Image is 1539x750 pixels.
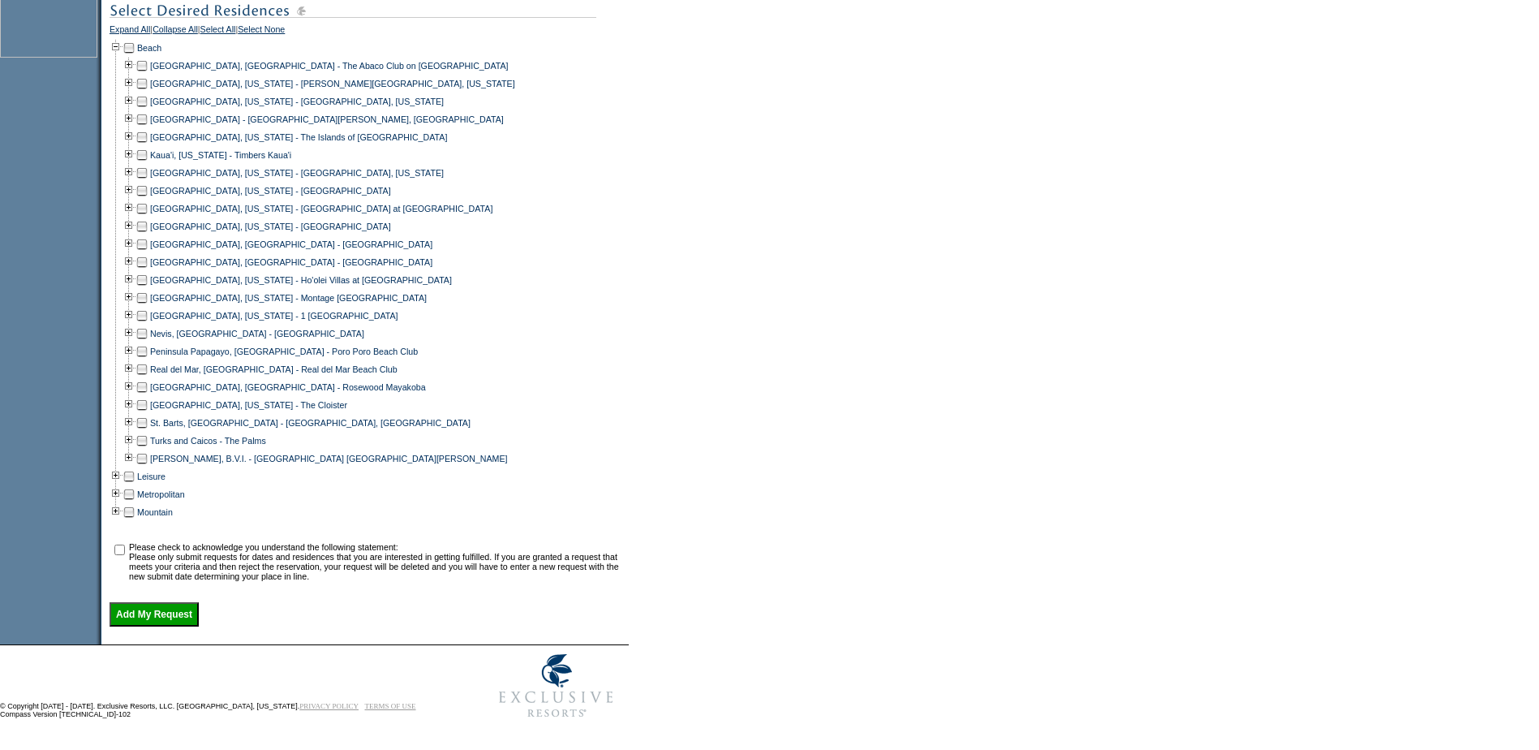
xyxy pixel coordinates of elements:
[110,24,150,39] a: Expand All
[150,186,391,196] a: [GEOGRAPHIC_DATA], [US_STATE] - [GEOGRAPHIC_DATA]
[150,204,492,213] a: [GEOGRAPHIC_DATA], [US_STATE] - [GEOGRAPHIC_DATA] at [GEOGRAPHIC_DATA]
[150,293,427,303] a: [GEOGRAPHIC_DATA], [US_STATE] - Montage [GEOGRAPHIC_DATA]
[150,239,432,249] a: [GEOGRAPHIC_DATA], [GEOGRAPHIC_DATA] - [GEOGRAPHIC_DATA]
[150,436,266,446] a: Turks and Caicos - The Palms
[137,489,185,499] a: Metropolitan
[129,542,623,581] td: Please check to acknowledge you understand the following statement: Please only submit requests f...
[484,645,629,726] img: Exclusive Resorts
[150,275,452,285] a: [GEOGRAPHIC_DATA], [US_STATE] - Ho'olei Villas at [GEOGRAPHIC_DATA]
[150,329,364,338] a: Nevis, [GEOGRAPHIC_DATA] - [GEOGRAPHIC_DATA]
[365,702,416,710] a: TERMS OF USE
[150,400,347,410] a: [GEOGRAPHIC_DATA], [US_STATE] - The Cloister
[153,24,198,39] a: Collapse All
[150,61,509,71] a: [GEOGRAPHIC_DATA], [GEOGRAPHIC_DATA] - The Abaco Club on [GEOGRAPHIC_DATA]
[150,79,515,88] a: [GEOGRAPHIC_DATA], [US_STATE] - [PERSON_NAME][GEOGRAPHIC_DATA], [US_STATE]
[150,347,418,356] a: Peninsula Papagayo, [GEOGRAPHIC_DATA] - Poro Poro Beach Club
[238,24,285,39] a: Select None
[137,43,161,53] a: Beach
[137,507,173,517] a: Mountain
[150,382,426,392] a: [GEOGRAPHIC_DATA], [GEOGRAPHIC_DATA] - Rosewood Mayakoba
[299,702,359,710] a: PRIVACY POLICY
[150,454,508,463] a: [PERSON_NAME], B.V.I. - [GEOGRAPHIC_DATA] [GEOGRAPHIC_DATA][PERSON_NAME]
[150,150,291,160] a: Kaua'i, [US_STATE] - Timbers Kaua'i
[137,472,166,481] a: Leisure
[110,24,625,39] div: | | |
[150,222,391,231] a: [GEOGRAPHIC_DATA], [US_STATE] - [GEOGRAPHIC_DATA]
[150,418,471,428] a: St. Barts, [GEOGRAPHIC_DATA] - [GEOGRAPHIC_DATA], [GEOGRAPHIC_DATA]
[110,602,199,627] input: Add My Request
[150,311,398,321] a: [GEOGRAPHIC_DATA], [US_STATE] - 1 [GEOGRAPHIC_DATA]
[150,132,447,142] a: [GEOGRAPHIC_DATA], [US_STATE] - The Islands of [GEOGRAPHIC_DATA]
[150,97,444,106] a: [GEOGRAPHIC_DATA], [US_STATE] - [GEOGRAPHIC_DATA], [US_STATE]
[150,257,432,267] a: [GEOGRAPHIC_DATA], [GEOGRAPHIC_DATA] - [GEOGRAPHIC_DATA]
[150,114,504,124] a: [GEOGRAPHIC_DATA] - [GEOGRAPHIC_DATA][PERSON_NAME], [GEOGRAPHIC_DATA]
[150,168,444,178] a: [GEOGRAPHIC_DATA], [US_STATE] - [GEOGRAPHIC_DATA], [US_STATE]
[200,24,236,39] a: Select All
[150,364,398,374] a: Real del Mar, [GEOGRAPHIC_DATA] - Real del Mar Beach Club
